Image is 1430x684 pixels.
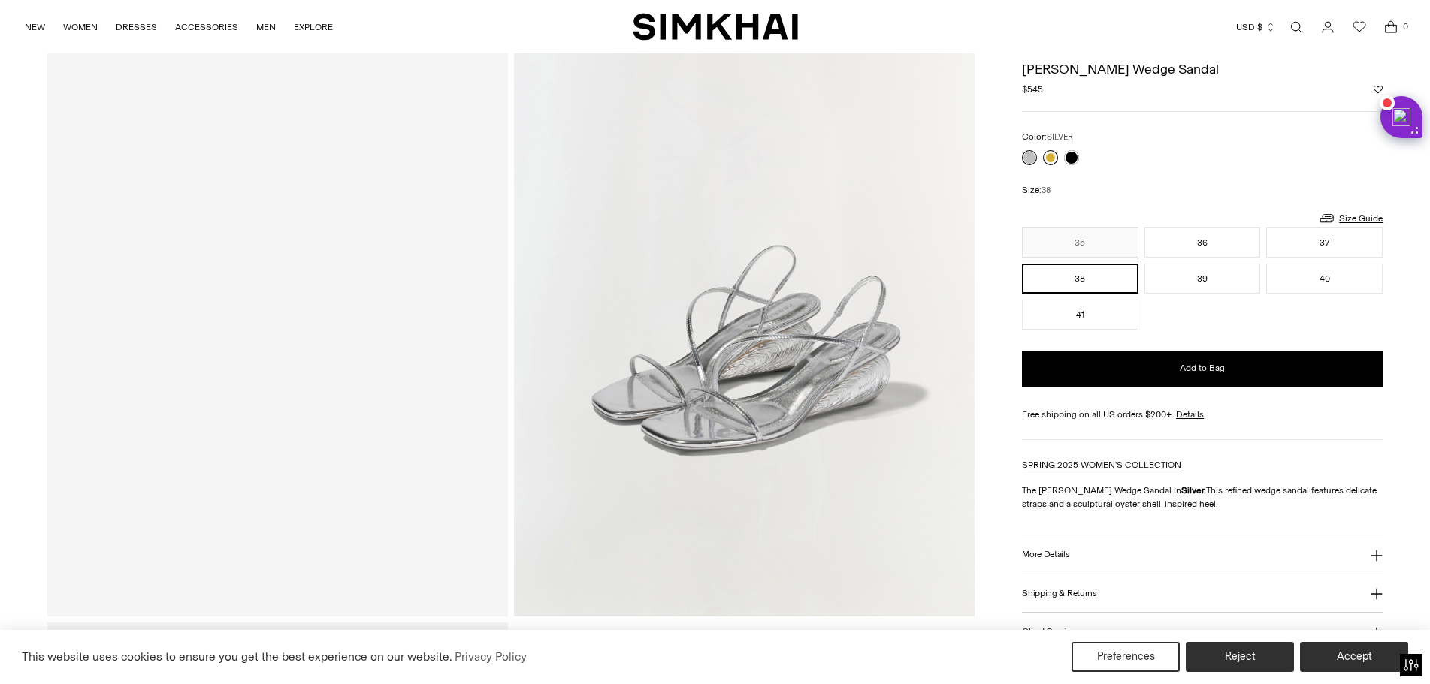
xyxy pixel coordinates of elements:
[1022,550,1069,559] h3: More Details
[1300,642,1408,672] button: Accept
[256,11,276,44] a: MEN
[452,646,529,668] a: Privacy Policy (opens in a new tab)
[1022,588,1097,598] h3: Shipping & Returns
[1376,12,1406,42] a: Open cart modal
[1181,485,1206,496] strong: Silver.
[1022,62,1383,76] h1: [PERSON_NAME] Wedge Sandal
[1144,227,1261,258] button: 36
[1047,132,1073,142] span: SILVER
[1266,227,1383,258] button: 37
[294,11,333,44] a: EXPLORE
[1022,264,1138,294] button: 38
[25,11,45,44] a: NEW
[1318,209,1383,227] a: Size Guide
[1022,484,1383,511] p: The [PERSON_NAME] Wedge Sandal in This refined wedge sandal features delicate straps and a sculpt...
[22,649,452,664] span: This website uses cookies to ensure you get the best experience on our website.
[1022,183,1051,197] label: Size:
[1022,460,1181,470] a: SPRING 2025 WOMEN'S COLLECTION
[1072,642,1180,672] button: Preferences
[1144,264,1261,294] button: 39
[1344,12,1374,42] a: Wishlist
[175,11,238,44] a: ACCESSORIES
[1022,351,1383,387] button: Add to Bag
[1176,408,1204,421] a: Details
[1313,12,1343,42] a: Go to the account page
[116,11,157,44] a: DRESSES
[1266,264,1383,294] button: 40
[1022,613,1383,651] button: Client Services
[1022,574,1383,613] button: Shipping & Returns
[1180,362,1225,375] span: Add to Bag
[1186,642,1294,672] button: Reject
[1374,85,1383,94] button: Add to Wishlist
[1022,130,1073,144] label: Color:
[1022,408,1383,421] div: Free shipping on all US orders $200+
[63,11,98,44] a: WOMEN
[633,12,798,41] a: SIMKHAI
[1022,83,1043,96] span: $545
[1022,300,1138,330] button: 41
[1022,227,1138,258] button: 35
[1398,20,1412,33] span: 0
[1022,535,1383,574] button: More Details
[1022,627,1079,637] h3: Client Services
[1042,185,1051,195] span: 38
[1236,11,1276,44] button: USD $
[1281,12,1311,42] a: Open search modal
